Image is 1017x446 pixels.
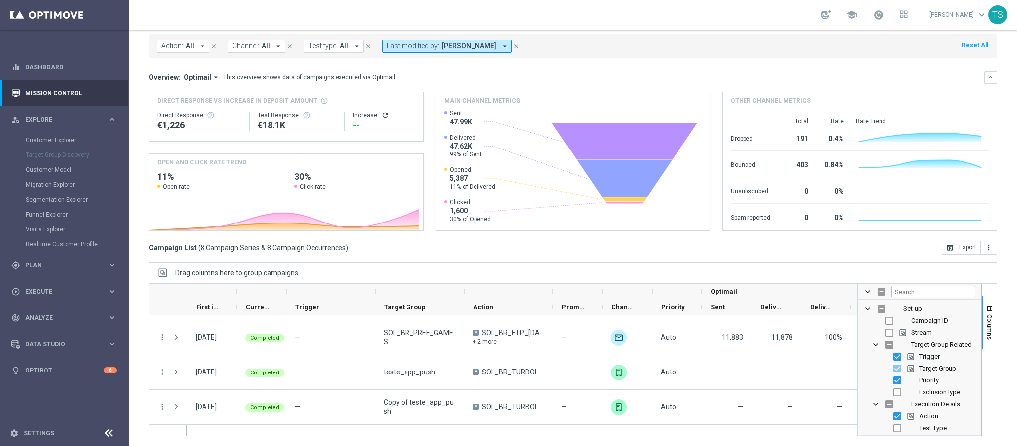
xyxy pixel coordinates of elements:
[450,166,495,174] span: Opened
[262,42,270,50] span: All
[26,181,103,189] a: Migration Explorer
[149,243,348,252] h3: Campaign List
[731,182,770,198] div: Unsubscribed
[473,404,479,410] span: A
[661,368,676,376] span: Auto
[976,9,987,20] span: keyboard_arrow_down
[149,320,187,355] div: Press SPACE to select this row.
[512,41,521,52] button: close
[209,41,218,52] button: close
[11,288,117,296] div: play_circle_outline Execute keyboard_arrow_right
[787,403,793,411] span: —
[987,74,994,81] i: keyboard_arrow_down
[11,357,117,383] div: Optibot
[858,410,981,422] div: Action Column
[782,117,808,125] div: Total
[175,269,298,277] div: Row Groups
[286,43,293,50] i: close
[782,182,808,198] div: 0
[919,388,960,396] span: Exclusion type
[381,111,389,119] i: refresh
[561,333,567,342] span: —
[731,156,770,172] div: Bounced
[782,209,808,224] div: 0
[731,209,770,224] div: Spam reported
[11,116,117,124] button: person_search Explore keyboard_arrow_right
[26,162,128,177] div: Customer Model
[11,63,117,71] div: equalizer Dashboard
[981,241,997,255] button: more_vert
[450,215,491,223] span: 30% of Opened
[25,117,107,123] span: Explore
[450,117,472,126] span: 47.99K
[11,367,117,374] div: lightbulb Optibot 6
[911,329,932,336] span: Stream
[158,368,167,376] button: more_vert
[175,269,298,277] span: Drag columns here to group campaigns
[450,134,482,142] span: Delivered
[837,368,842,376] span: Delivery Rate = Delivered / Sent
[611,365,627,380] img: OptiMobile Push
[196,402,217,411] div: 03 Oct 2025, Friday
[562,303,586,311] span: Promotions
[158,333,167,342] i: more_vert
[858,327,981,339] div: Stream Column
[11,313,20,322] i: track_changes
[760,303,784,311] span: Delivered
[26,222,128,237] div: Visits Explorer
[858,339,981,351] div: Target Group Related Column Group
[26,225,103,233] a: Visits Explorer
[163,183,190,191] span: Open rate
[911,317,948,324] span: Campaign ID
[107,287,117,296] i: keyboard_arrow_right
[26,177,128,192] div: Migration Explorer
[731,96,811,105] h4: Other channel metrics
[157,40,209,53] button: Action: All arrow_drop_down
[903,305,922,312] span: Set-up
[942,243,997,251] multiple-options-button: Export to CSV
[107,313,117,322] i: keyboard_arrow_right
[161,42,183,50] span: Action:
[611,399,627,415] div: OptiMobile Push
[846,9,857,20] span: school
[11,340,107,349] div: Data Studio
[988,5,1007,24] div: TS
[223,73,395,82] div: This overview shows data of campaigns executed via Optimail
[384,328,456,346] span: SOL_BR_PREF_GAMES
[25,357,104,383] a: Optibot
[26,133,128,148] div: Customer Explorer
[11,54,117,80] div: Dashboard
[11,366,20,375] i: lightbulb
[825,333,842,341] span: Delivery Rate = Delivered / Sent
[300,183,326,191] span: Click rate
[25,262,107,268] span: Plan
[157,111,241,119] div: Direct Response
[181,73,223,82] button: Optimail arrow_drop_down
[722,333,743,341] span: 11,883
[353,119,415,131] div: --
[11,115,20,124] i: person_search
[250,335,279,341] span: Completed
[228,40,285,53] button: Channel: All arrow_drop_down
[450,150,482,158] span: 99% of Sent
[11,89,117,97] div: Mission Control
[198,243,201,252] span: (
[210,43,217,50] i: close
[201,243,346,252] span: 8 Campaign Series & 8 Campaign Occurrences
[858,363,981,374] div: Target Group Column
[919,376,939,384] span: Priority
[611,330,627,346] img: Optimail
[107,260,117,270] i: keyboard_arrow_right
[294,171,415,183] h2: 30%
[482,402,544,411] span: SOL_BR_TURBOLOTERIAS_EMA
[232,42,259,50] span: Channel:
[11,340,117,348] button: Data Studio keyboard_arrow_right
[11,63,20,72] i: equalizer
[25,315,107,321] span: Analyze
[295,303,319,311] span: Trigger
[891,286,975,297] input: Filter Columns Input
[858,398,981,410] div: Execution Details Column Group
[738,403,743,411] span: —
[157,171,278,183] h2: 11%
[919,353,940,360] span: Trigger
